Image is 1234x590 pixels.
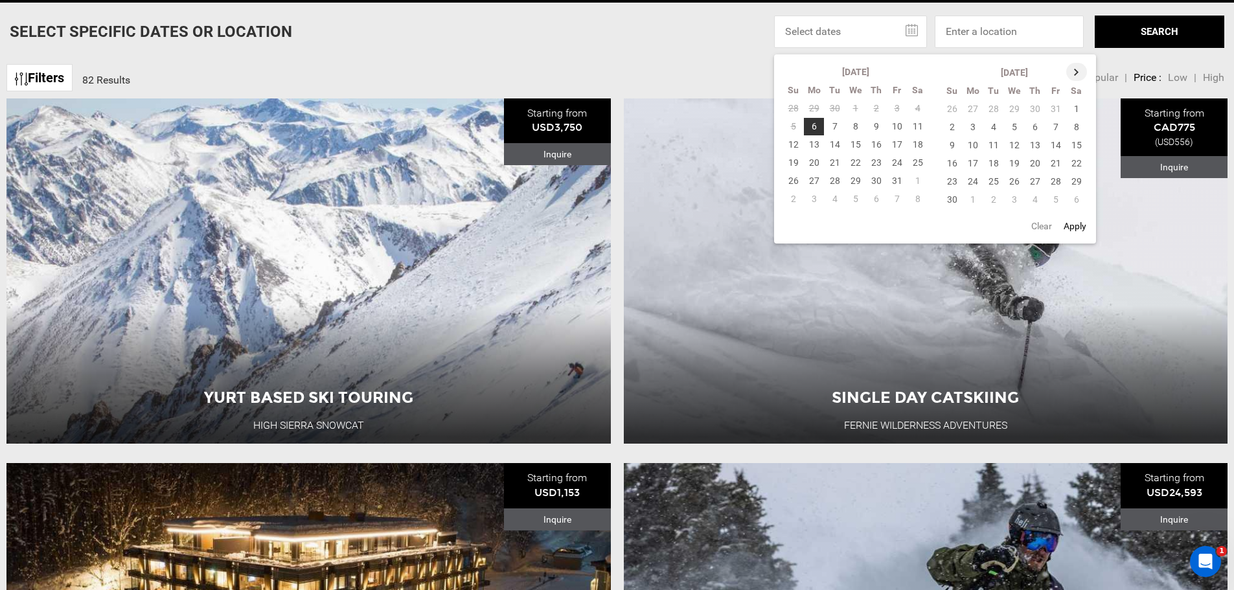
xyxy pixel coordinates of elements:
p: Select Specific Dates Or Location [10,21,292,43]
span: Popular [1082,71,1118,84]
input: Enter a location [935,16,1084,48]
span: High [1203,71,1224,84]
th: [DATE] [804,63,908,81]
iframe: Intercom live chat [1190,546,1221,577]
span: 1 [1217,546,1227,556]
button: SEARCH [1095,16,1224,48]
a: Filters [6,64,73,92]
span: 82 Results [82,74,130,86]
th: [DATE] [963,63,1066,82]
button: Clear [1027,214,1056,238]
li: | [1125,71,1127,85]
img: btn-icon.svg [15,73,28,85]
span: Low [1168,71,1187,84]
li: Price : [1134,71,1161,85]
li: | [1194,71,1196,85]
button: Apply [1060,214,1090,238]
input: Select dates [774,16,927,48]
